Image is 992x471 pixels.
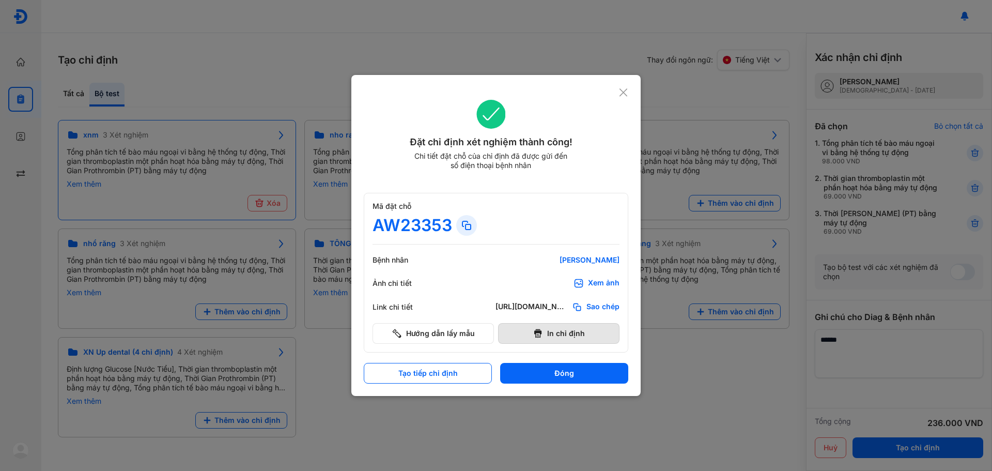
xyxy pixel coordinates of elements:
span: Sao chép [586,302,619,312]
div: AW23353 [373,215,452,236]
div: Chi tiết đặt chỗ của chỉ định đã được gửi đến số điện thoại bệnh nhân [410,151,572,170]
button: In chỉ định [498,323,619,344]
div: [URL][DOMAIN_NAME] [495,302,568,312]
button: Tạo tiếp chỉ định [364,363,492,384]
div: Bệnh nhân [373,255,435,265]
div: Đặt chỉ định xét nghiệm thành công! [364,135,618,149]
div: [PERSON_NAME] [495,255,619,265]
div: Mã đặt chỗ [373,202,619,211]
div: Ảnh chi tiết [373,279,435,288]
button: Hướng dẫn lấy mẫu [373,323,494,344]
div: Xem ảnh [588,278,619,288]
div: Link chi tiết [373,302,435,312]
button: Đóng [500,363,628,384]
